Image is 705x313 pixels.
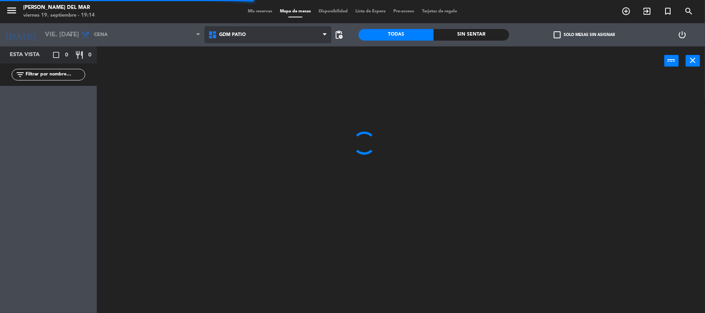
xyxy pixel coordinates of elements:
[418,9,461,14] span: Tarjetas de regalo
[352,9,389,14] span: Lista de Espera
[23,4,95,12] div: [PERSON_NAME] del Mar
[276,9,315,14] span: Mapa de mesas
[4,50,56,60] div: Esta vista
[88,51,91,60] span: 0
[688,56,698,65] i: close
[51,50,61,60] i: crop_square
[25,70,85,79] input: Filtrar por nombre...
[359,29,434,41] div: Todas
[66,30,75,39] i: arrow_drop_down
[244,9,276,14] span: Mis reservas
[6,5,17,16] i: menu
[663,7,672,16] i: turned_in_not
[389,9,418,14] span: Pre-acceso
[219,32,246,38] span: GDM PATIO
[642,7,652,16] i: exit_to_app
[684,7,693,16] i: search
[664,55,679,67] button: power_input
[334,30,344,39] span: pending_actions
[65,51,68,60] span: 0
[75,50,84,60] i: restaurant
[621,7,631,16] i: add_circle_outline
[6,5,17,19] button: menu
[686,55,700,67] button: close
[94,32,108,38] span: Cena
[315,9,352,14] span: Disponibilidad
[15,70,25,79] i: filter_list
[678,30,687,39] i: power_settings_new
[554,31,561,38] span: check_box_outline_blank
[554,31,615,38] label: Solo mesas sin asignar
[434,29,509,41] div: Sin sentar
[667,56,676,65] i: power_input
[23,12,95,19] div: viernes 19. septiembre - 19:14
